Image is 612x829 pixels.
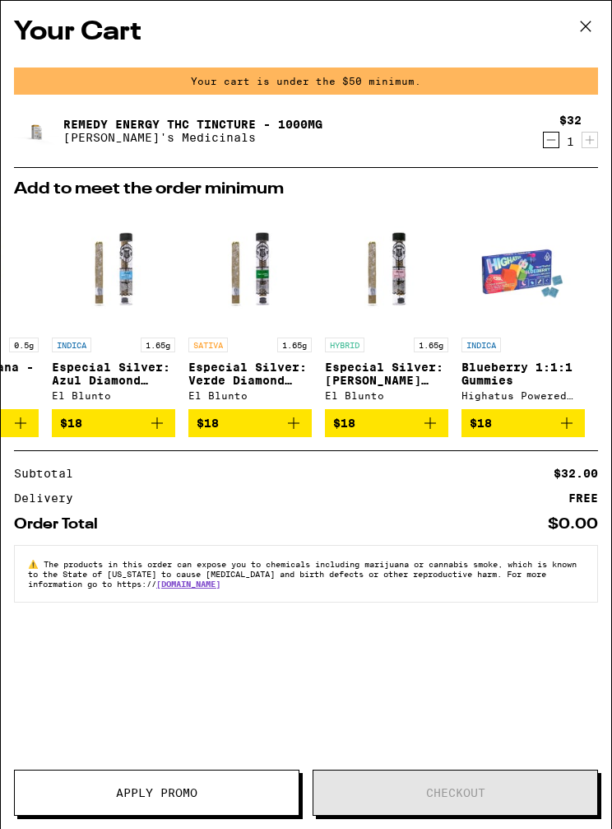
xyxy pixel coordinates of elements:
[52,390,175,401] div: El Blunto
[461,206,585,329] img: Highatus Powered by Cannabiotix - Blueberry 1:1:1 Gummies
[461,206,585,409] a: Open page for Blueberry 1:1:1 Gummies from Highatus Powered by Cannabiotix
[188,390,312,401] div: El Blunto
[582,132,598,148] button: Increment
[568,492,598,504] div: FREE
[28,559,44,569] span: ⚠️
[461,361,585,387] p: Blueberry 1:1:1 Gummies
[9,338,39,352] p: 0.5g
[559,135,582,148] div: 1
[197,417,219,430] span: $18
[548,517,598,532] div: $0.00
[325,206,448,409] a: Open page for Especial Silver: Rosa Diamond Infused Blunt - 1.65g from El Blunto
[325,361,448,387] p: Especial Silver: [PERSON_NAME] Infused Blunt - 1.65g
[461,338,501,352] p: INDICA
[325,206,448,329] img: El Blunto - Especial Silver: Rosa Diamond Infused Blunt - 1.65g
[554,468,598,479] div: $32.00
[333,417,355,430] span: $18
[14,68,598,95] div: Your cart is under the $50 minimum.
[325,338,364,352] p: HYBRID
[52,206,175,409] a: Open page for Especial Silver: Azul Diamond Infused Blunt - 1.65g from El Blunto
[52,409,175,437] button: Add to bag
[14,492,85,504] div: Delivery
[188,206,312,329] img: El Blunto - Especial Silver: Verde Diamond Infused Blunt - 1.65g
[14,118,60,145] img: Remedy Energy THC Tincture - 1000mg
[559,114,582,127] div: $32
[14,517,109,532] div: Order Total
[426,787,485,799] span: Checkout
[60,417,82,430] span: $18
[188,409,312,437] button: Add to bag
[313,770,598,816] button: Checkout
[277,338,312,352] p: 1.65g
[156,579,220,589] a: [DOMAIN_NAME]
[325,409,448,437] button: Add to bag
[52,361,175,387] p: Especial Silver: Azul Diamond Infused Blunt - 1.65g
[14,468,85,479] div: Subtotal
[14,770,299,816] button: Apply Promo
[325,390,448,401] div: El Blunto
[63,118,322,131] a: Remedy Energy THC Tincture - 1000mg
[63,131,322,144] p: [PERSON_NAME]'s Medicinals
[414,338,448,352] p: 1.65g
[461,390,585,401] div: Highatus Powered by Cannabiotix
[188,206,312,409] a: Open page for Especial Silver: Verde Diamond Infused Blunt - 1.65g from El Blunto
[14,14,598,51] h2: Your Cart
[52,206,175,329] img: El Blunto - Especial Silver: Azul Diamond Infused Blunt - 1.65g
[141,338,175,352] p: 1.65g
[14,181,598,198] h2: Add to meet the order minimum
[116,787,197,799] span: Apply Promo
[461,409,585,437] button: Add to bag
[470,417,492,430] span: $18
[52,338,91,352] p: INDICA
[28,559,577,589] span: The products in this order can expose you to chemicals including marijuana or cannabis smoke, whi...
[543,132,559,148] button: Decrement
[188,361,312,387] p: Especial Silver: Verde Diamond Infused Blunt - 1.65g
[188,338,228,352] p: SATIVA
